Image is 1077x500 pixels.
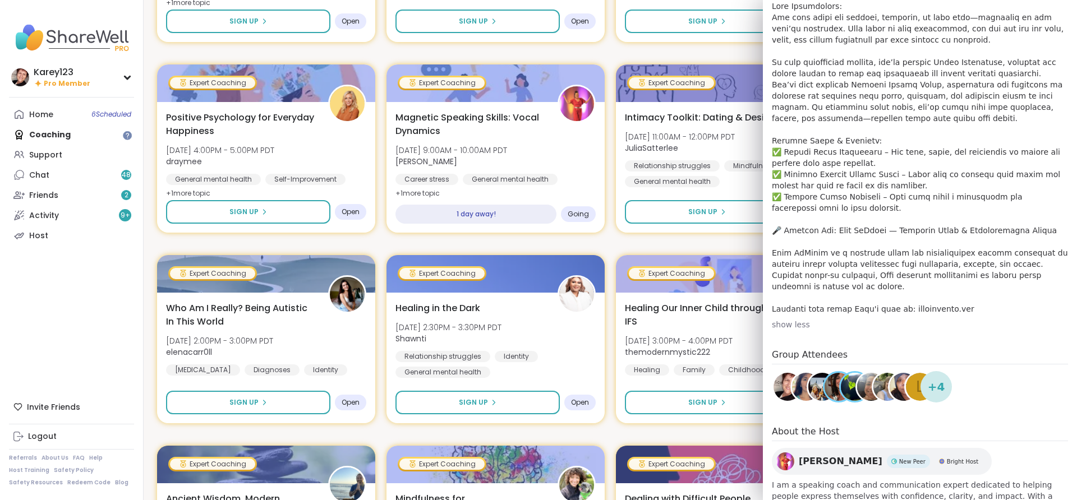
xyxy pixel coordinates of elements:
[688,16,717,26] span: Sign Up
[823,371,854,402] a: Suze03
[29,210,59,221] div: Activity
[395,351,490,362] div: Relationship struggles
[44,79,90,89] span: Pro Member
[166,145,274,156] span: [DATE] 4:00PM - 5:00PM PDT
[91,110,131,119] span: 6 Scheduled
[625,142,678,154] b: JuliaSatterlee
[11,68,29,86] img: Karey123
[719,364,802,376] div: Childhood trauma
[772,348,1068,364] h4: Group Attendees
[674,364,715,376] div: Family
[625,302,775,328] span: Healing Our Inner Child through IFS
[873,373,901,401] img: LynnLG
[229,397,259,408] span: Sign Up
[774,373,802,401] img: Karey123
[170,459,255,470] div: Expert Coaching
[772,319,1068,330] div: show less
[342,207,360,216] span: Open
[166,364,240,376] div: [MEDICAL_DATA]
[890,373,918,401] img: Coach_T
[495,351,538,362] div: Identity
[625,111,773,124] span: Intimacy Toolkit: Dating & Desire
[772,448,992,475] a: Lisa_LaCroix[PERSON_NAME]New PeerNew PeerBright HostBright Host
[29,150,62,161] div: Support
[571,17,589,26] span: Open
[73,454,85,462] a: FAQ
[904,371,936,402] a: l
[245,364,300,376] div: Diagnoses
[170,77,255,89] div: Expert Coaching
[34,66,90,78] div: Karey123
[625,131,735,142] span: [DATE] 11:00AM - 12:00PM PDT
[776,452,794,470] img: Lisa_LaCroix
[947,457,978,466] span: Bright Host
[170,268,255,279] div: Expert Coaching
[559,86,594,121] img: Lisa_LaCroix
[330,86,365,121] img: draymee
[629,77,714,89] div: Expert Coaching
[342,398,360,407] span: Open
[825,373,853,401] img: Suze03
[166,174,261,185] div: General mental health
[459,397,488,408] span: Sign Up
[571,398,589,407] span: Open
[855,371,887,402] a: Monica2025
[841,373,869,401] img: MoonLeafRaQuel
[115,479,128,487] a: Blog
[166,111,316,138] span: Positive Psychology for Everyday Happiness
[395,205,556,224] div: 1 day away!
[304,364,347,376] div: Identity
[67,479,111,487] a: Redeem Code
[399,459,485,470] div: Expert Coaching
[9,165,134,185] a: Chat48
[395,367,490,378] div: General mental health
[395,145,507,156] span: [DATE] 9:00AM - 10:00AM PDT
[625,335,733,346] span: [DATE] 3:00PM - 4:00PM PDT
[625,346,710,358] b: themodernmystic222
[625,176,720,187] div: General mental health
[9,18,134,57] img: ShareWell Nav Logo
[29,230,48,242] div: Host
[9,145,134,165] a: Support
[939,459,945,464] img: Bright Host
[395,322,501,333] span: [DATE] 2:30PM - 3:30PM PDT
[629,268,714,279] div: Expert Coaching
[29,190,58,201] div: Friends
[9,205,134,225] a: Activity9+
[568,210,589,219] span: Going
[625,10,789,33] button: Sign Up
[688,207,717,217] span: Sign Up
[459,16,488,26] span: Sign Up
[29,170,49,181] div: Chat
[330,277,365,312] img: elenacarr0ll
[629,459,714,470] div: Expert Coaching
[123,131,132,140] iframe: Spotlight
[790,371,822,402] a: 3oceancolors
[808,373,836,401] img: bella222
[891,459,897,464] img: New Peer
[395,156,457,167] b: [PERSON_NAME]
[9,225,134,246] a: Host
[166,200,330,224] button: Sign Up
[166,10,330,33] button: Sign Up
[89,454,103,462] a: Help
[166,156,202,167] b: draymee
[229,207,259,217] span: Sign Up
[29,109,53,121] div: Home
[724,160,784,172] div: Mindfulness
[857,373,885,401] img: Monica2025
[625,364,669,376] div: Healing
[122,170,131,180] span: 48
[54,466,94,474] a: Safety Policy
[888,371,919,402] a: Coach_T
[899,457,926,466] span: New Peer
[342,17,360,26] span: Open
[229,16,259,26] span: Sign Up
[395,391,560,414] button: Sign Up
[9,427,134,447] a: Logout
[688,397,717,408] span: Sign Up
[395,302,480,315] span: Healing in the Dark
[42,454,68,462] a: About Us
[166,335,273,346] span: [DATE] 2:00PM - 3:00PM PDT
[872,371,903,402] a: LynnLG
